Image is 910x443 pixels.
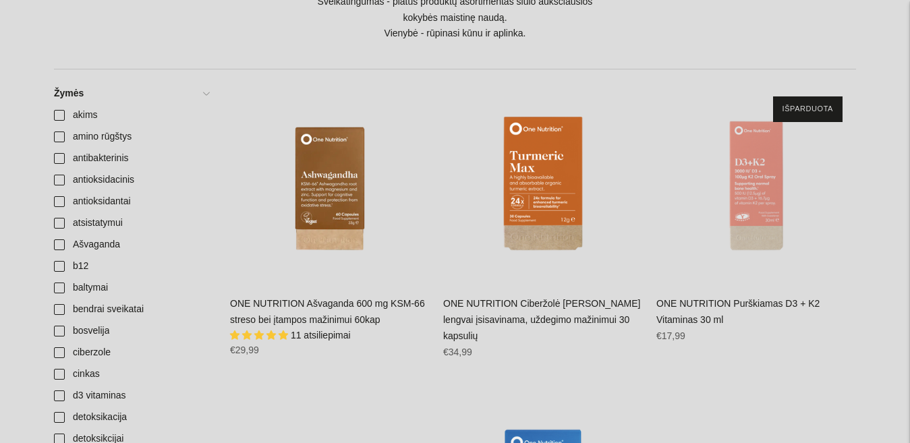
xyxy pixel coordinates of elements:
a: amino rūgštys [46,126,217,148]
a: d3 vitaminas [46,385,217,407]
a: ONE NUTRITION Purškiamas D3 + K2 Vitaminas 30 ml [656,83,856,283]
a: ONE NUTRITION Ciberžolė [PERSON_NAME] lengvai įsisavinama, uždegimo mažinimui 30 kapsulių [443,298,641,341]
span: 11 atsiliepimai [291,330,351,341]
span: €17,99 [656,330,685,341]
span: €34,99 [443,347,472,357]
a: cinkas [46,363,217,385]
a: ONE NUTRITION Ašvaganda 600 mg KSM-66 streso bei įtampos mažinimui 60kap [230,298,425,325]
a: b12 [46,256,217,277]
span: €29,99 [230,345,259,355]
a: atsistatymui [46,212,217,234]
a: antioksidacinis [46,169,217,191]
a: Ašvaganda [46,234,217,256]
a: detoksikacija [46,407,217,428]
a: bendrai sveikatai [46,299,217,320]
a: ONE NUTRITION Ašvaganda 600 mg KSM-66 streso bei įtampos mažinimui 60kap [230,83,430,283]
a: antibakterinis [46,148,217,169]
a: antioksidantai [46,191,217,212]
a: ONE NUTRITION Purškiamas D3 + K2 Vitaminas 30 ml [656,298,820,325]
a: ciberzole [46,342,217,363]
a: Žymės [46,83,217,105]
a: baltymai [46,277,217,299]
span: 5.00 stars [230,330,291,341]
a: akims [46,105,217,126]
a: ONE NUTRITION Ciberžolė Max Kurkuminas lengvai įsisavinama, uždegimo mažinimui 30 kapsulių [443,83,643,283]
a: bosvelija [46,320,217,342]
